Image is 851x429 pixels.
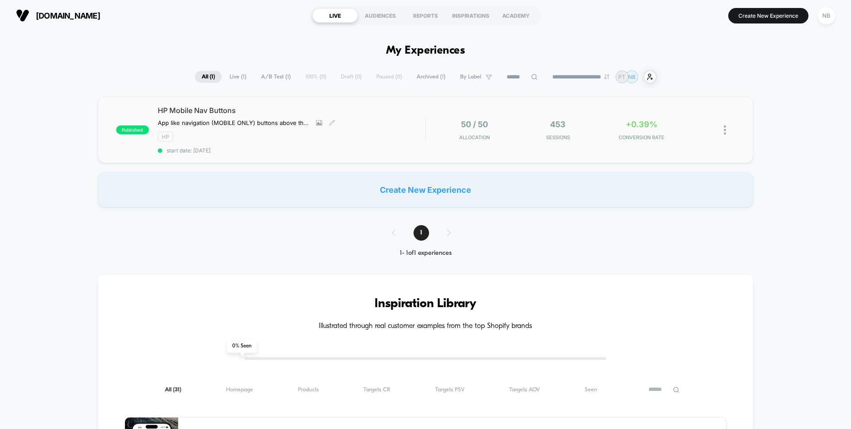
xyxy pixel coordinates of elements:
[626,120,657,129] span: +0.39%
[509,386,540,393] span: Targets AOV
[312,8,358,23] div: LIVE
[13,8,103,23] button: [DOMAIN_NAME]
[165,386,181,393] span: All
[815,7,838,25] button: NB
[435,386,465,393] span: Targets PSV
[414,225,429,241] span: 1
[519,134,598,140] span: Sessions
[158,119,309,126] span: App like navigation (MOBILE ONLY) buttons above the Homepage
[550,120,566,129] span: 453
[116,125,149,134] span: published
[125,322,726,331] h4: Illustrated through real customer examples from the top Shopify brands
[298,386,319,393] span: Products
[223,71,253,83] span: Live ( 1 )
[383,250,468,257] div: 1 - 1 of 1 experiences
[158,106,425,115] span: HP Mobile Nav Buttons
[254,71,297,83] span: A/B Test ( 1 )
[403,8,448,23] div: REPORTS
[125,297,726,311] h3: Inspiration Library
[602,134,681,140] span: CONVERSION RATE
[158,132,173,142] span: HP
[98,172,753,207] div: Create New Experience
[410,71,452,83] span: Archived ( 1 )
[195,71,222,83] span: All ( 1 )
[173,387,181,393] span: ( 31 )
[628,74,636,80] p: NB
[585,386,597,393] span: Seen
[226,386,253,393] span: Homepage
[604,74,609,79] img: end
[461,120,488,129] span: 50 / 50
[363,386,390,393] span: Targets CR
[493,8,539,23] div: ACADEMY
[448,8,493,23] div: INSPIRATIONS
[227,339,257,353] span: 0 % Seen
[16,9,29,22] img: Visually logo
[358,8,403,23] div: AUDIENCES
[459,134,490,140] span: Allocation
[386,44,465,57] h1: My Experiences
[158,147,425,154] span: start date: [DATE]
[460,74,481,80] span: By Label
[728,8,808,23] button: Create New Experience
[36,11,100,20] span: [DOMAIN_NAME]
[618,74,625,80] p: PT
[724,125,726,135] img: close
[818,7,835,24] div: NB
